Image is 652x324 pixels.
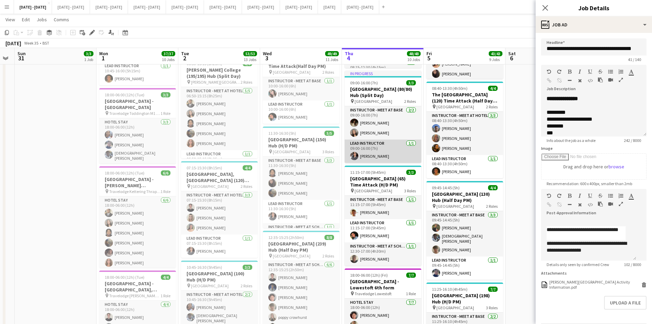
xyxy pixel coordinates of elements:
app-card-role: Instructor - Meet at Base2/209:00-16:00 (7h)[PERSON_NAME][PERSON_NAME] [345,106,421,140]
app-card-role: Instructor - Meet at Hotel3/308:40-13:30 (4h50m)[PERSON_NAME][PERSON_NAME][PERSON_NAME] [426,112,503,155]
h3: [GEOGRAPHIC_DATA] (198) Hub (H/D PM) [426,292,503,305]
span: 09:00-16:00 (7h) [350,80,378,85]
span: [GEOGRAPHIC_DATA] [436,305,474,310]
button: Insert video [608,201,613,207]
span: 3/3 [243,265,252,270]
button: Fullscreen [618,201,623,207]
app-card-role: Instructor - Meet at Base3/309:45-14:45 (5h)[PERSON_NAME][DEMOGRAPHIC_DATA][PERSON_NAME][PERSON_N... [426,211,503,256]
span: 10:45-16:30 (5h45m) [187,265,222,270]
button: Insert video [608,77,613,83]
span: 4/4 [243,165,252,170]
span: Info about the job as a whole [541,138,601,143]
span: Fri [426,50,432,57]
span: 1 Role [161,111,170,116]
span: 53/53 [243,51,257,56]
h3: [GEOGRAPHIC_DATA] (80/80) Hub (Split Day) [345,86,421,98]
span: 4/4 [488,185,498,190]
button: [DATE] - [DATE] [128,0,166,14]
span: Recommendation: 600 x 400px, smaller than 2mb [541,181,638,186]
button: [DATE] - [DATE] [166,0,204,14]
app-card-role: Hotel Stay6/618:00-06:00 (12h)[PERSON_NAME][PERSON_NAME][PERSON_NAME][PERSON_NAME][PERSON_NAME][P... [99,196,176,269]
span: Sun [17,50,26,57]
app-card-role: Lead Instructor1/109:45-14:45 (5h)[PERSON_NAME] [426,256,503,280]
span: Travelodge [PERSON_NAME] Four Marks [109,293,161,298]
span: 2 Roles [241,184,252,189]
app-job-card: 08:40-13:30 (4h50m)4/4The [GEOGRAPHIC_DATA] (120) Time Attack (Half Day AM) [GEOGRAPHIC_DATA]2 Ro... [426,82,503,178]
span: Thu [345,50,353,57]
span: Wed [263,50,272,57]
button: Strikethrough [598,69,603,74]
h3: [GEOGRAPHIC_DATA] - [PERSON_NAME][GEOGRAPHIC_DATA] [99,176,176,189]
div: 1 Job [84,57,93,62]
label: Attachments [541,271,567,276]
span: 08:40-13:30 (4h50m) [432,86,468,91]
span: [GEOGRAPHIC_DATA] [436,104,474,109]
app-card-role: Instructor - Meet at Hotel3/307:15-15:30 (8h15m)[PERSON_NAME][PERSON_NAME][PERSON_NAME] [181,191,258,235]
span: [GEOGRAPHIC_DATA] [355,99,392,104]
button: Italic [577,69,582,74]
button: HTML Code [588,78,592,83]
span: 48/48 [407,51,421,56]
h3: [PERSON_NAME] College (195/195) Hub (Split Day) [181,67,258,79]
button: [DATE] - [DATE] [341,0,379,14]
span: 1 Role [161,293,170,298]
app-card-role: Instructor - Meet at School1/1 [263,223,340,247]
span: Travelodge Kettering Thrapston [109,189,161,194]
button: Italic [577,193,582,199]
span: Tue [181,50,189,57]
span: 11:25-16:10 (4h45m) [432,287,468,292]
h3: [GEOGRAPHIC_DATA] - Lowestoft 6th form [345,278,421,291]
span: Jobs [37,16,47,23]
button: Fullscreen [618,77,623,83]
app-card-role: Instructor - Meet at Base1/110:00-16:00 (6h)[PERSON_NAME] [263,77,340,100]
button: Undo [547,69,551,74]
span: 18:00-06:00 (12h) (Tue) [105,170,144,176]
button: [DATE] [318,0,341,14]
div: In progress09:00-16:00 (7h)3/3[GEOGRAPHIC_DATA] (80/80) Hub (Split Day) [GEOGRAPHIC_DATA]2 RolesI... [345,71,421,163]
span: 3 Roles [404,188,416,193]
button: Redo [557,193,562,199]
app-job-card: 09:45-14:45 (5h)4/4[GEOGRAPHIC_DATA] (130) Hub (Half Day PM) [GEOGRAPHIC_DATA]2 RolesInstructor -... [426,181,503,280]
app-job-card: 11:30-16:30 (5h)5/5[GEOGRAPHIC_DATA] (150) Hub (H/D PM) [GEOGRAPHIC_DATA]3 RolesInstructor - Meet... [263,127,340,228]
h3: [GEOGRAPHIC_DATA] - [GEOGRAPHIC_DATA] [99,98,176,110]
button: Paste as plain text [598,201,603,207]
button: Horizontal Line [567,78,572,83]
h3: [GEOGRAPHIC_DATA] (100) Hub (H/D PM) [181,271,258,283]
span: Details only seen by confirmed Crew [541,262,615,267]
a: Edit [19,15,33,24]
span: 2 Roles [322,253,334,259]
app-card-role: Lead Instructor1/110:45-16:00 (5h15m)[PERSON_NAME] [99,62,176,85]
app-card-role: Lead Instructor1/111:15-17:00 (5h45m)[PERSON_NAME] [345,219,421,242]
button: Ordered List [618,193,623,199]
app-job-card: 18:00-06:00 (12h) (Tue)6/6[GEOGRAPHIC_DATA] - [PERSON_NAME][GEOGRAPHIC_DATA] Travelodge Kettering... [99,166,176,268]
app-job-card: 18:00-06:00 (12h) (Tue)3/3[GEOGRAPHIC_DATA] - [GEOGRAPHIC_DATA] Travelodge Toddington M1 Southbou... [99,88,176,164]
h3: [GEOGRAPHIC_DATA] (65) Time Attack (H/D PM) [345,176,421,188]
app-job-card: 07:15-15:30 (8h15m)4/4[GEOGRAPHIC_DATA], [GEOGRAPHIC_DATA] (120) Hub [GEOGRAPHIC_DATA]2 RolesInst... [181,161,258,258]
button: Horizontal Line [567,202,572,207]
span: [GEOGRAPHIC_DATA] [273,253,310,259]
span: 12:35-15:25 (2h50m) [268,235,304,240]
button: Unordered List [608,69,613,74]
span: 3 [262,54,272,62]
span: 1 Role [161,189,170,194]
span: 6 [507,54,516,62]
span: 8/8 [324,235,334,240]
div: In progress [345,71,421,76]
app-job-card: 10:00-16:00 (6h)2/2[GEOGRAPHIC_DATA] (60) Time Attack(Half Day PM) [GEOGRAPHIC_DATA]2 RolesInstru... [263,47,340,124]
span: View [5,16,15,23]
div: 11 Jobs [325,57,338,62]
span: 37/37 [162,51,175,56]
app-card-role: Instructor - Meet at Hotel5/506:50-15:15 (8h25m)[PERSON_NAME][PERSON_NAME][PERSON_NAME][PERSON_NA... [181,87,258,150]
app-job-card: 06:50-15:15 (8h25m)6/6[PERSON_NAME] College (195/195) Hub (Split Day) [PERSON_NAME][GEOGRAPHIC_DA... [181,57,258,158]
span: 5/5 [324,131,334,136]
h3: [GEOGRAPHIC_DATA] (239) Hub (Half Day PM) [263,241,340,253]
span: [GEOGRAPHIC_DATA] [191,184,229,189]
span: 2 Roles [486,104,498,109]
h3: Job Details [536,3,652,12]
span: 3 Roles [486,305,498,310]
